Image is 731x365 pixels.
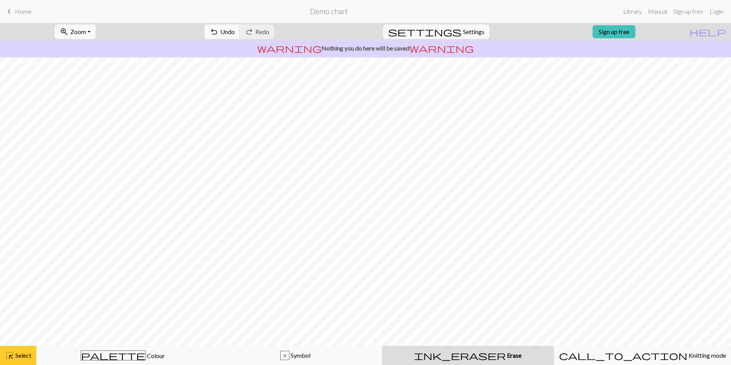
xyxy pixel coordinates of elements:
[15,8,32,15] span: Home
[645,4,670,19] a: Manual
[5,350,14,361] span: highlight_alt
[289,352,310,359] span: Symbol
[14,352,31,359] span: Select
[382,346,554,365] button: Erase
[220,28,235,35] span: Undo
[687,352,726,359] span: Knitting mode
[620,4,645,19] a: Library
[257,43,322,54] span: warning
[670,4,707,19] a: Sign up free
[70,28,86,35] span: Zoom
[281,351,289,360] div: x
[409,43,474,54] span: warning
[5,5,32,18] a: Home
[383,24,489,39] button: SettingsSettings
[36,346,209,365] button: Colour
[209,346,382,365] button: x Symbol
[5,6,14,17] span: keyboard_arrow_left
[60,26,69,37] span: zoom_in
[689,26,726,37] span: help
[210,26,219,37] span: undo
[559,350,687,361] span: call_to_action
[388,26,461,37] span: settings
[707,4,726,19] a: Login
[3,44,728,53] p: Nothing you do here will be saved
[55,24,96,39] button: Zoom
[593,25,635,38] a: Sign up free
[463,27,484,36] span: Settings
[414,350,506,361] span: ink_eraser
[81,350,145,361] span: palette
[205,24,240,39] button: Undo
[310,7,348,16] h2: Demo chart
[146,352,165,359] span: Colour
[554,346,731,365] button: Knitting mode
[388,27,461,36] i: Settings
[506,352,521,359] span: Erase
